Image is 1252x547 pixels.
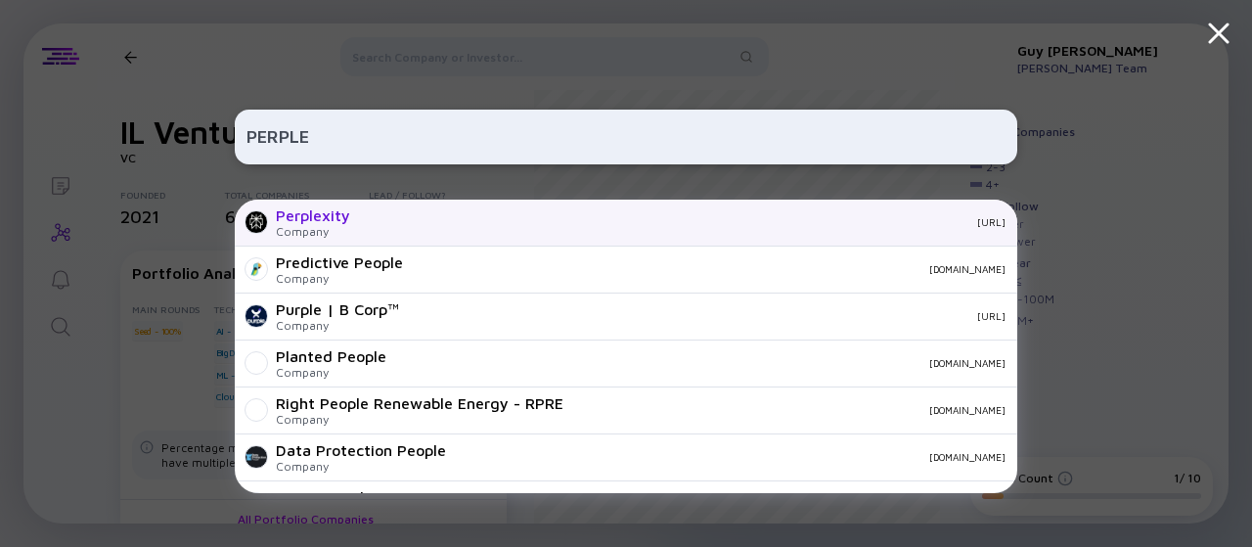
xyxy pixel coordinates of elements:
[276,253,403,271] div: Predictive People
[276,365,386,380] div: Company
[276,271,403,286] div: Company
[276,300,399,318] div: Purple | B Corp™
[276,394,563,412] div: Right People Renewable Energy - RPRE
[276,347,386,365] div: Planted People
[415,310,1006,322] div: [URL]
[462,451,1006,463] div: [DOMAIN_NAME]
[579,404,1006,416] div: [DOMAIN_NAME]
[276,441,446,459] div: Data Protection People
[366,216,1006,228] div: [URL]
[276,412,563,427] div: Company
[276,459,446,474] div: Company
[246,119,1006,155] input: Search Company or Investor...
[276,318,399,333] div: Company
[419,263,1006,275] div: [DOMAIN_NAME]
[402,357,1006,369] div: [DOMAIN_NAME]
[276,488,373,506] div: Moxie People
[276,224,350,239] div: Company
[276,206,350,224] div: Perplexity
